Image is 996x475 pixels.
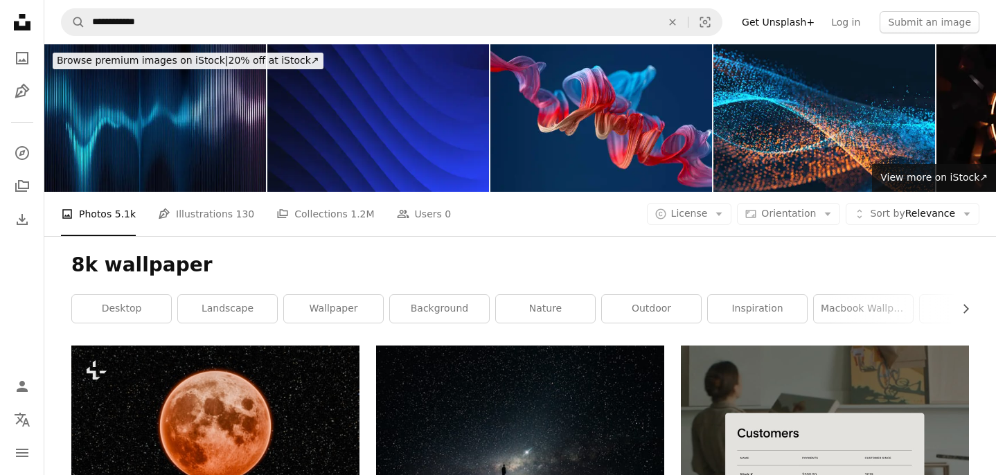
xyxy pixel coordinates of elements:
[390,295,489,323] a: background
[158,192,254,236] a: Illustrations 130
[953,295,969,323] button: scroll list to the right
[846,203,979,225] button: Sort byRelevance
[178,295,277,323] a: landscape
[713,44,935,192] img: Colorful background
[236,206,255,222] span: 130
[350,206,374,222] span: 1.2M
[8,439,36,467] button: Menu
[62,9,85,35] button: Search Unsplash
[647,203,732,225] button: License
[53,53,323,69] div: 20% off at iStock ↗
[8,78,36,105] a: Illustrations
[814,295,913,323] a: macbook wallpaper
[8,139,36,167] a: Explore
[602,295,701,323] a: outdoor
[44,44,266,192] img: Sound wave
[445,206,451,222] span: 0
[8,406,36,433] button: Language
[688,9,722,35] button: Visual search
[870,207,955,221] span: Relevance
[823,11,869,33] a: Log in
[671,208,708,219] span: License
[737,203,840,225] button: Orientation
[61,8,722,36] form: Find visuals sitewide
[71,420,359,433] a: A full moon is seen in the night sky
[397,192,452,236] a: Users 0
[490,44,712,192] img: colorful wavy object
[657,9,688,35] button: Clear
[71,253,969,278] h1: 8k wallpaper
[267,44,489,192] img: Abstract black-blue gradient lines: Thick flowing plastic stripes in a digitally animated 2D grap...
[44,44,332,78] a: Browse premium images on iStock|20% off at iStock↗
[57,55,228,66] span: Browse premium images on iStock |
[496,295,595,323] a: nature
[880,172,988,183] span: View more on iStock ↗
[870,208,905,219] span: Sort by
[8,172,36,200] a: Collections
[276,192,374,236] a: Collections 1.2M
[284,295,383,323] a: wallpaper
[880,11,979,33] button: Submit an image
[8,206,36,233] a: Download History
[708,295,807,323] a: inspiration
[376,436,664,448] a: silhouette of off-road car
[8,44,36,72] a: Photos
[733,11,823,33] a: Get Unsplash+
[8,373,36,400] a: Log in / Sign up
[872,164,996,192] a: View more on iStock↗
[72,295,171,323] a: desktop
[761,208,816,219] span: Orientation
